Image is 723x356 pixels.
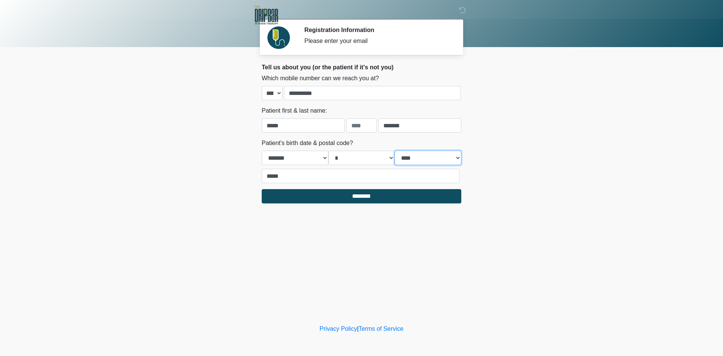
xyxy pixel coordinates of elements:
h2: Tell us about you (or the patient if it's not you) [262,64,461,71]
img: Agent Avatar [267,26,290,49]
a: Terms of Service [358,325,403,332]
a: | [357,325,358,332]
img: The DRIPBaR Lee's Summit Logo [254,6,278,24]
label: Which mobile number can we reach you at? [262,74,379,83]
div: Please enter your email [304,37,450,46]
label: Patient's birth date & postal code? [262,139,353,148]
a: Privacy Policy [320,325,357,332]
label: Patient first & last name: [262,106,327,115]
